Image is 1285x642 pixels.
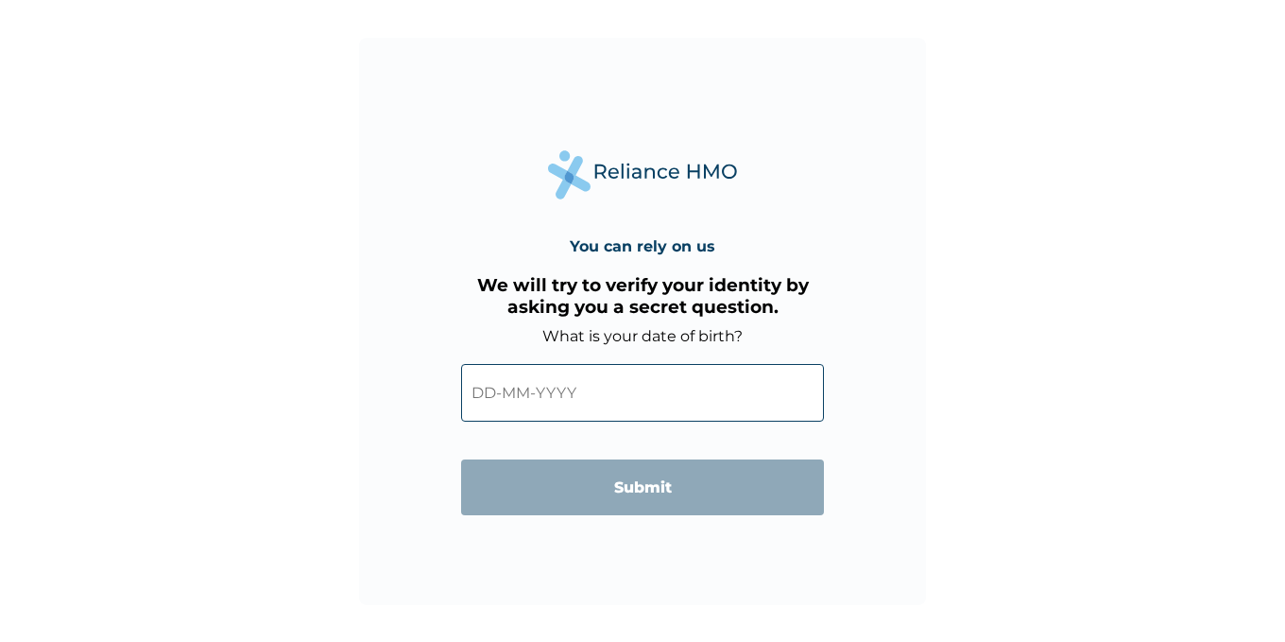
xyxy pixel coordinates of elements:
label: What is your date of birth? [542,327,743,345]
input: DD-MM-YYYY [461,364,824,422]
input: Submit [461,460,824,515]
h4: You can rely on us [570,237,715,255]
img: Reliance Health's Logo [548,150,737,199]
h3: We will try to verify your identity by asking you a secret question. [461,274,824,318]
